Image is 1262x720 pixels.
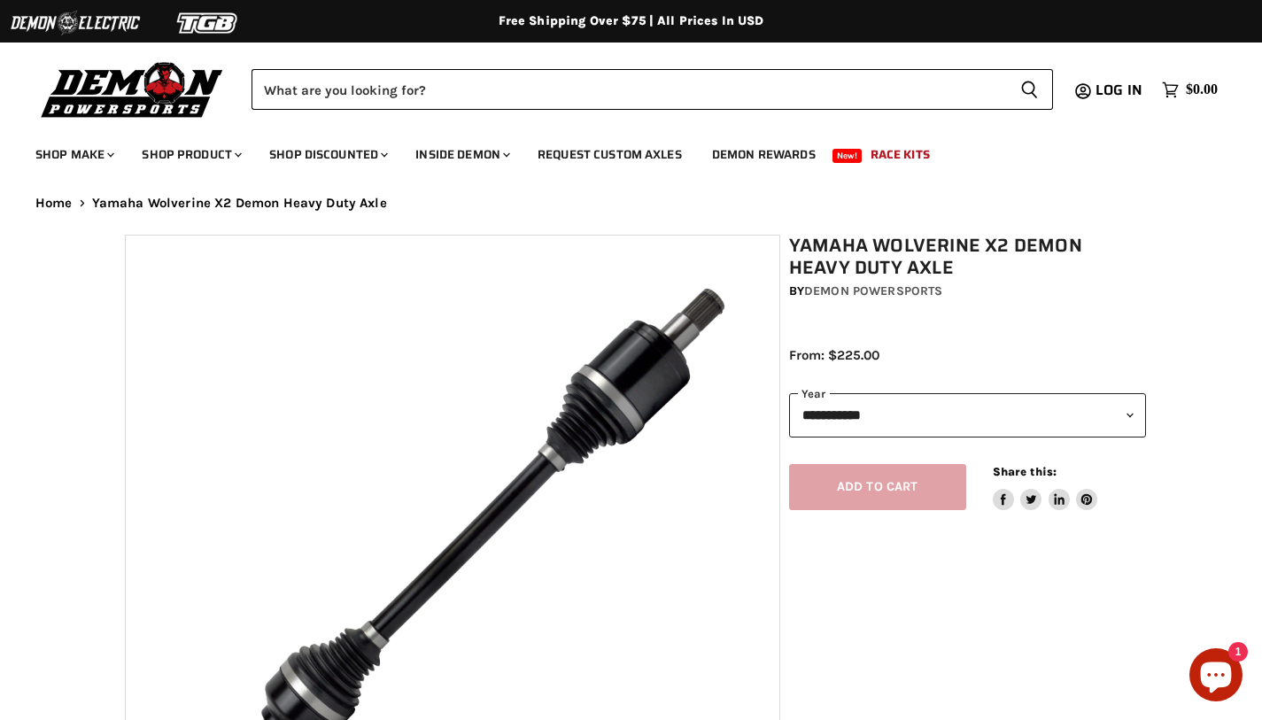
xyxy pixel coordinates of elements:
h1: Yamaha Wolverine X2 Demon Heavy Duty Axle [789,235,1147,279]
a: Shop Discounted [256,136,399,173]
a: $0.00 [1153,77,1227,103]
img: Demon Powersports [35,58,229,120]
a: Request Custom Axles [524,136,695,173]
img: TGB Logo 2 [142,6,275,40]
form: Product [252,69,1053,110]
span: Share this: [993,465,1057,478]
span: Yamaha Wolverine X2 Demon Heavy Duty Axle [92,196,387,211]
inbox-online-store-chat: Shopify online store chat [1184,648,1248,706]
a: Log in [1088,82,1153,98]
span: From: $225.00 [789,347,879,363]
a: Inside Demon [402,136,521,173]
span: Log in [1096,79,1142,101]
img: Demon Electric Logo 2 [9,6,142,40]
a: Shop Make [22,136,125,173]
span: $0.00 [1186,81,1218,98]
a: Race Kits [857,136,943,173]
a: Demon Powersports [804,283,942,298]
input: Search [252,69,1006,110]
select: year [789,393,1147,437]
a: Shop Product [128,136,252,173]
ul: Main menu [22,129,1213,173]
div: by [789,282,1147,301]
button: Search [1006,69,1053,110]
a: Home [35,196,73,211]
span: New! [832,149,863,163]
a: Demon Rewards [699,136,829,173]
aside: Share this: [993,464,1098,511]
